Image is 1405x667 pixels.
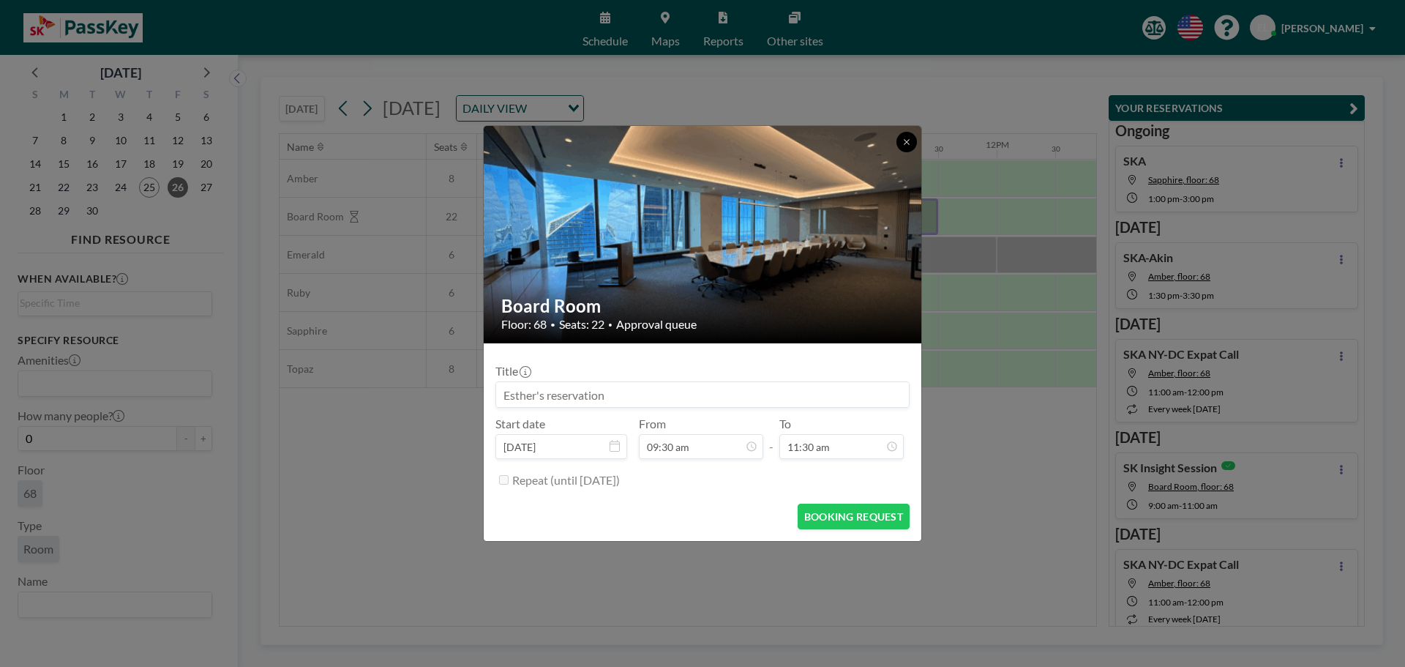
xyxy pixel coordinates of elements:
span: Approval queue [616,317,697,332]
h2: Board Room [501,295,905,317]
span: • [550,319,555,330]
label: Start date [495,417,545,431]
label: To [779,417,791,431]
span: Floor: 68 [501,317,547,332]
img: 537.gif [484,114,923,356]
label: From [639,417,666,431]
span: - [769,422,773,454]
span: • [608,320,612,329]
label: Repeat (until [DATE]) [512,473,620,488]
input: Esther's reservation [496,382,909,407]
button: BOOKING REQUEST [798,504,910,529]
span: Seats: 22 [559,317,604,332]
label: Title [495,364,530,379]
